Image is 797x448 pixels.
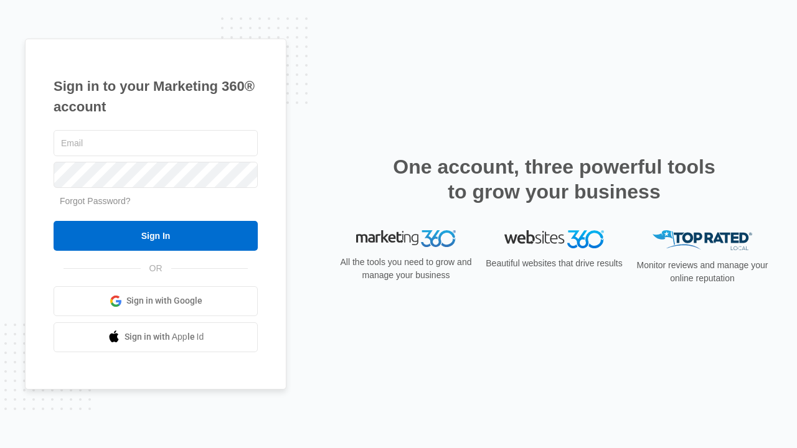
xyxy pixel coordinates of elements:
[504,230,604,248] img: Websites 360
[484,257,624,270] p: Beautiful websites that drive results
[126,294,202,307] span: Sign in with Google
[54,221,258,251] input: Sign In
[54,76,258,117] h1: Sign in to your Marketing 360® account
[356,230,456,248] img: Marketing 360
[125,330,204,343] span: Sign in with Apple Id
[54,322,258,352] a: Sign in with Apple Id
[389,154,719,204] h2: One account, three powerful tools to grow your business
[141,262,171,275] span: OR
[54,130,258,156] input: Email
[653,230,752,251] img: Top Rated Local
[60,196,131,206] a: Forgot Password?
[336,256,476,282] p: All the tools you need to grow and manage your business
[54,286,258,316] a: Sign in with Google
[633,259,772,285] p: Monitor reviews and manage your online reputation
